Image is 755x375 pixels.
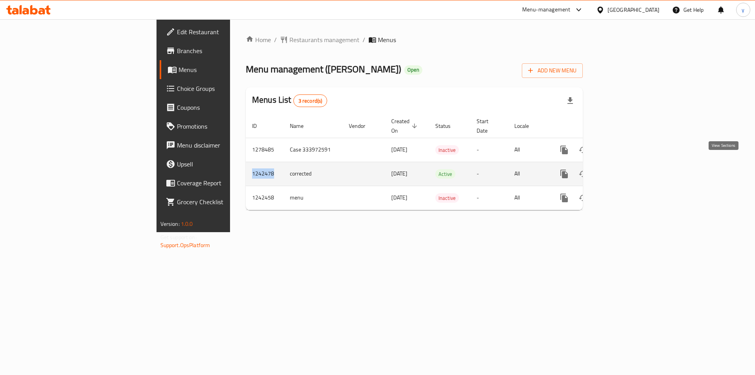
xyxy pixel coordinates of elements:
td: menu [284,186,343,210]
h2: Menus List [252,94,327,107]
span: [DATE] [391,144,407,155]
a: Menus [160,60,283,79]
span: Upsell [177,159,276,169]
td: All [508,162,549,186]
span: 3 record(s) [294,97,327,105]
button: Change Status [574,188,593,207]
span: Get support on: [160,232,197,242]
span: Created On [391,116,420,135]
span: y [742,6,744,14]
a: Choice Groups [160,79,283,98]
th: Actions [549,114,637,138]
button: more [555,188,574,207]
a: Restaurants management [280,35,359,44]
button: Change Status [574,140,593,159]
td: All [508,186,549,210]
span: Coverage Report [177,178,276,188]
span: Promotions [177,122,276,131]
span: Inactive [435,194,459,203]
nav: breadcrumb [246,35,583,44]
span: Add New Menu [528,66,576,76]
a: Grocery Checklist [160,192,283,211]
span: Grocery Checklist [177,197,276,207]
span: Active [435,170,455,179]
a: Upsell [160,155,283,174]
span: 1.0.0 [181,219,193,229]
td: - [470,162,508,186]
span: Version: [160,219,180,229]
span: Vendor [349,121,376,131]
table: enhanced table [246,114,637,210]
button: Add New Menu [522,63,583,78]
span: [DATE] [391,192,407,203]
span: [DATE] [391,168,407,179]
li: / [363,35,365,44]
button: more [555,140,574,159]
div: Total records count [293,94,328,107]
div: [GEOGRAPHIC_DATA] [608,6,659,14]
a: Menu disclaimer [160,136,283,155]
td: Case 333972591 [284,138,343,162]
a: Branches [160,41,283,60]
button: more [555,164,574,183]
span: Name [290,121,314,131]
span: Status [435,121,461,131]
span: Start Date [477,116,499,135]
span: ID [252,121,267,131]
a: Support.OpsPlatform [160,240,210,250]
span: Menu disclaimer [177,140,276,150]
td: corrected [284,162,343,186]
span: Menus [179,65,276,74]
a: Edit Restaurant [160,22,283,41]
a: Coverage Report [160,174,283,192]
span: Inactive [435,146,459,155]
span: Edit Restaurant [177,27,276,37]
td: - [470,138,508,162]
span: Locale [514,121,539,131]
div: Inactive [435,193,459,203]
span: Choice Groups [177,84,276,93]
td: All [508,138,549,162]
span: Branches [177,46,276,55]
span: Restaurants management [289,35,359,44]
a: Promotions [160,117,283,136]
span: Menus [378,35,396,44]
td: - [470,186,508,210]
span: Open [404,67,422,73]
a: Coupons [160,98,283,117]
div: Active [435,169,455,179]
div: Menu-management [522,5,571,15]
span: Coupons [177,103,276,112]
span: Menu management ( [PERSON_NAME] ) [246,60,401,78]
